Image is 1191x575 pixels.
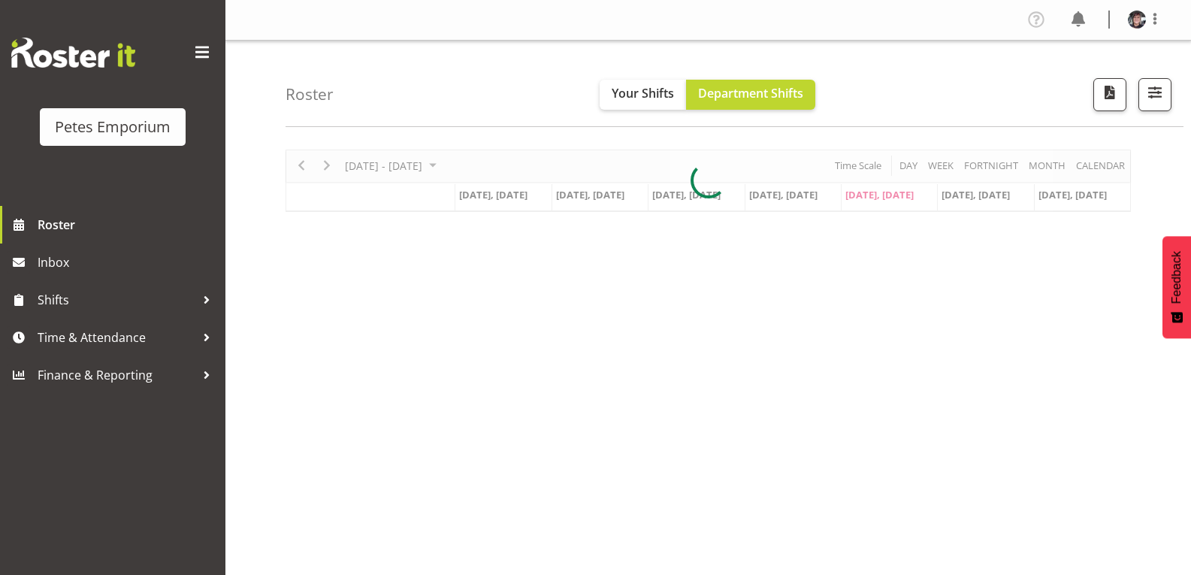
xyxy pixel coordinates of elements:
[38,289,195,311] span: Shifts
[600,80,686,110] button: Your Shifts
[1138,78,1171,111] button: Filter Shifts
[38,364,195,386] span: Finance & Reporting
[11,38,135,68] img: Rosterit website logo
[38,251,218,274] span: Inbox
[38,326,195,349] span: Time & Attendance
[286,86,334,103] h4: Roster
[1170,251,1183,304] span: Feedback
[38,213,218,236] span: Roster
[1162,236,1191,338] button: Feedback - Show survey
[698,85,803,101] span: Department Shifts
[1093,78,1126,111] button: Download a PDF of the roster according to the set date range.
[1128,11,1146,29] img: michelle-whaleb4506e5af45ffd00a26cc2b6420a9100.png
[612,85,674,101] span: Your Shifts
[55,116,171,138] div: Petes Emporium
[686,80,815,110] button: Department Shifts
